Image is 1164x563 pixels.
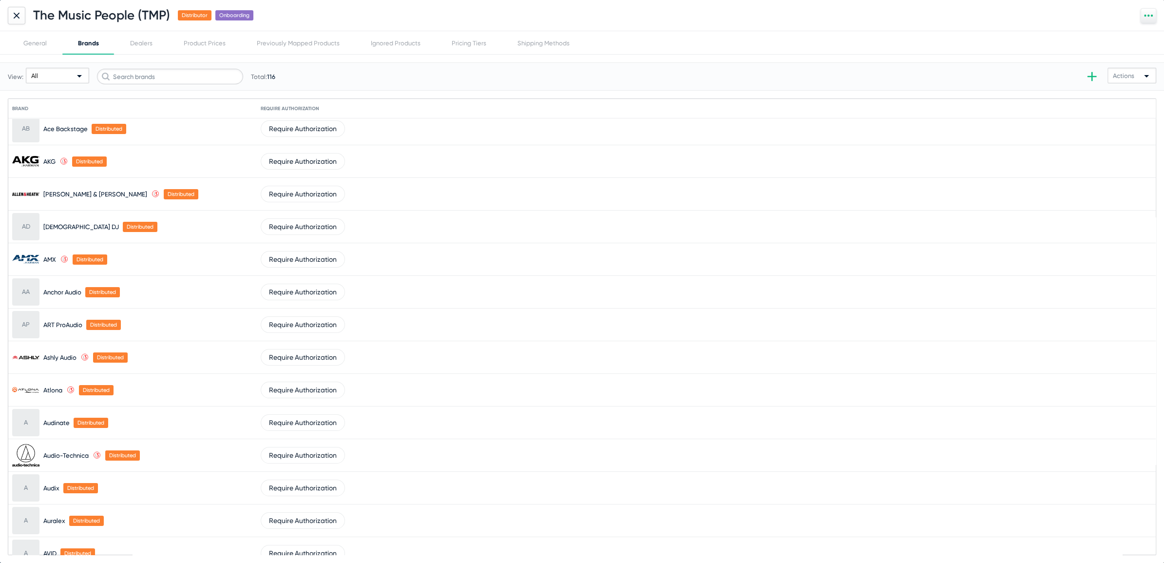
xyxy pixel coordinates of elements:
input: Search brands [97,69,243,84]
div: Product Prices [184,39,226,47]
span: Require Authorization [269,288,337,296]
img: Audio%20Technica.jpg [12,444,39,466]
span: Require Authorization [269,157,337,165]
span: Require Authorization [269,125,337,133]
span: View: [8,73,23,80]
div: AKG [43,158,56,165]
div: [DEMOGRAPHIC_DATA] DJ [43,223,119,231]
span: Distributed [86,320,121,330]
span: A [24,474,28,502]
span: Distributed [79,385,114,395]
span: Require Authorization [269,223,337,231]
span: Require Authorization [269,419,337,427]
span: Require Authorization [269,321,337,329]
span: Distributed [85,287,120,297]
div: General [23,39,47,47]
span: All [31,72,38,79]
mat-header-cell: Require Authorization [261,99,319,118]
span: Distributed [164,189,198,199]
span: A [24,507,28,534]
span: Onboarding [215,10,253,20]
span: Distributed [123,222,157,232]
span: Distributed [72,156,107,167]
div: AVID [43,550,57,557]
span: Require Authorization [269,255,337,263]
span: Distributed [105,450,140,461]
div: Ace Backstage [43,125,88,133]
span: Total: [251,73,275,80]
span: Distributed [93,352,128,363]
span: A [24,409,28,436]
div: Brands [78,39,99,47]
span: Actions [1113,72,1134,79]
span: Require Authorization [269,353,337,361]
span: AP [22,311,30,338]
span: Distributed [60,548,95,559]
span: Require Authorization [269,549,337,557]
div: Anchor Audio [43,289,81,296]
div: Shipping Methods [517,39,570,47]
span: AA [22,278,30,306]
div: Previously Mapped Products [257,39,340,47]
div: Audinate [43,419,70,427]
span: Distributed [74,418,108,428]
div: Atlona [43,387,62,394]
img: AMX.jpg [12,255,39,264]
h1: The Music People (TMP) [33,8,170,23]
span: Require Authorization [269,190,337,198]
div: ART ProAudio [43,321,82,329]
span: AB [22,115,30,142]
img: Atlona.jpg [12,387,39,392]
div: Ashly Audio [43,354,76,361]
img: Allen%20&%20Heath.jpg [12,193,39,196]
img: AKG.jpg [12,156,39,167]
div: Ignored Products [371,39,420,47]
span: Distributed [73,254,107,265]
span: Distributed [69,516,104,526]
span: Distributed [92,124,126,134]
span: Require Authorization [269,484,337,492]
div: Audio-Technica [43,452,89,459]
div: Auralex [43,517,65,524]
div: Audix [43,485,59,492]
div: Dealers [130,39,153,47]
div: AMX [43,256,56,263]
span: Require Authorization [269,386,337,394]
div: [PERSON_NAME] & [PERSON_NAME] [43,191,147,198]
div: Pricing Tiers [452,39,486,47]
span: Distributor [178,10,211,20]
span: Distributed [63,483,98,493]
mat-header-cell: Brand [12,99,261,118]
span: Require Authorization [269,517,337,524]
span: AD [22,213,30,240]
span: Require Authorization [269,451,337,459]
span: 116 [267,73,275,80]
img: Ashly%20Audio.jpg [12,356,39,359]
